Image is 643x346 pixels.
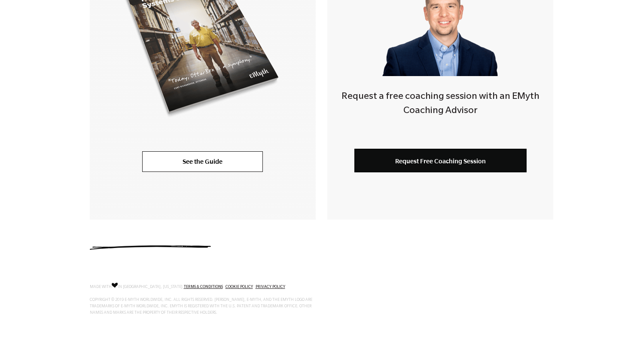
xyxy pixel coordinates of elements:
a: See the Guide [142,151,263,172]
span: Request Free Coaching Session [395,157,486,165]
span: IN [GEOGRAPHIC_DATA], [US_STATE]. [118,285,184,289]
a: COOKIE POLICY [226,285,253,289]
img: Love [112,282,118,288]
iframe: Chat Widget [600,305,643,346]
a: PRIVACY POLICY [256,285,285,289]
span: COPYRIGHT © 2019 E-MYTH WORLDWIDE, INC. ALL RIGHTS RESERVED. [PERSON_NAME], E-MYTH, AND THE EMYTH... [90,298,312,315]
a: Request Free Coaching Session [354,149,527,172]
span: MADE WITH [90,285,112,289]
h4: Request a free coaching session with an EMyth Coaching Advisor [327,90,553,119]
a: TERMS & CONDITIONS [184,285,223,289]
img: underline.svg [90,245,211,250]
